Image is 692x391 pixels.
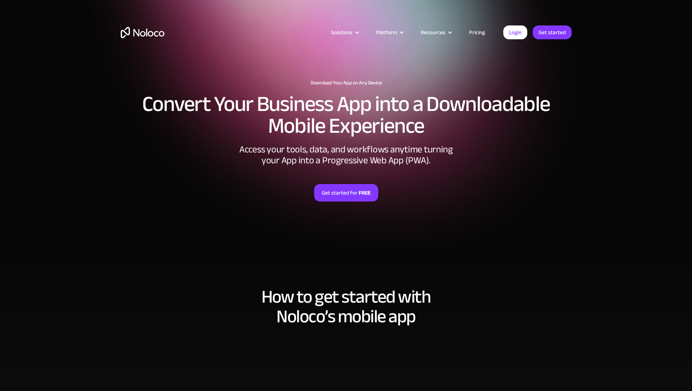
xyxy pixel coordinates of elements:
[331,28,352,37] div: Solutions
[533,25,572,39] a: Get started
[121,287,572,326] h2: How to get started with Noloco’s mobile app
[367,28,412,37] div: Platform
[121,27,164,38] a: home
[314,184,378,202] a: Get started forFREE
[359,188,371,198] strong: FREE
[121,80,572,86] h1: Download Your App on Any Device
[121,93,572,137] h2: Convert Your Business App into a Downloadable Mobile Experience
[503,25,527,39] a: Login
[460,28,494,37] a: Pricing
[237,144,455,166] div: Access your tools, data, and workflows anytime turning your App into a Progressive Web App (PWA).
[322,28,367,37] div: Solutions
[412,28,460,37] div: Resources
[421,28,445,37] div: Resources
[376,28,397,37] div: Platform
